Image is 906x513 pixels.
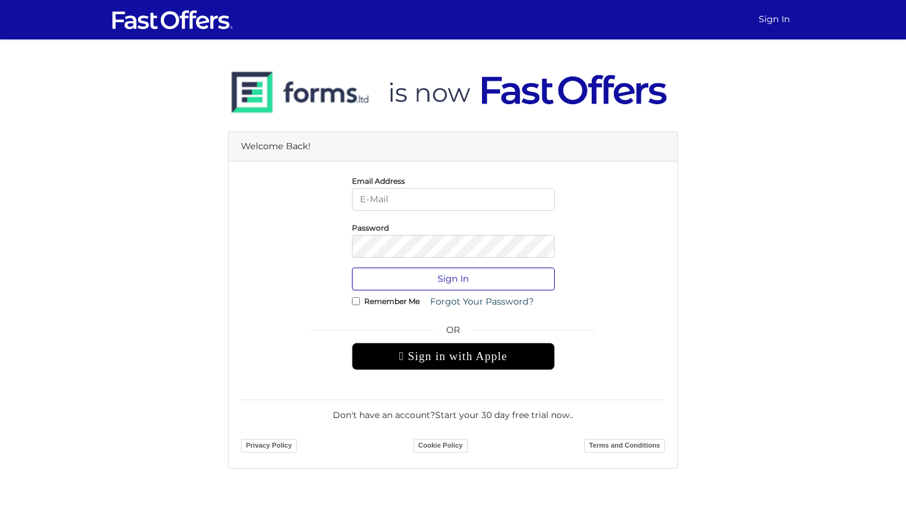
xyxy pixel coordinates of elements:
a: Forgot Your Password? [422,290,542,313]
span: OR [352,323,555,343]
a: Sign In [754,7,795,31]
label: Remember Me [364,300,420,303]
a: Privacy Policy [241,439,297,453]
input: E-Mail [352,188,555,211]
label: Password [352,226,389,229]
div: Don't have an account? . [241,400,665,422]
a: Terms and Conditions [584,439,665,453]
a: Cookie Policy [414,439,468,453]
div: Welcome Back! [229,132,677,162]
label: Email Address [352,179,405,183]
div: Sign in with Apple [352,343,555,370]
a: Start your 30 day free trial now. [435,409,571,421]
button: Sign In [352,268,555,290]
